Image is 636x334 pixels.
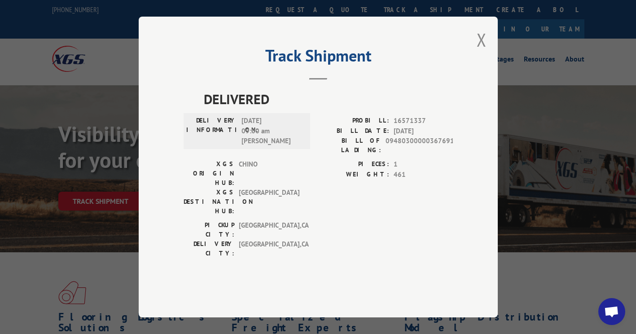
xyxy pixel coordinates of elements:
label: XGS DESTINATION HUB: [184,188,234,216]
span: 461 [394,170,453,180]
span: [GEOGRAPHIC_DATA] , CA [239,220,299,239]
h2: Track Shipment [184,49,453,66]
span: [DATE] 09:00 am [PERSON_NAME] [241,116,302,146]
label: PICKUP CITY: [184,220,234,239]
span: 09480300000367691 [386,136,453,155]
span: [GEOGRAPHIC_DATA] [239,188,299,216]
label: BILL DATE: [318,126,389,136]
span: CHINO [239,159,299,188]
label: PIECES: [318,159,389,170]
a: Open chat [598,298,625,325]
span: DELIVERED [204,89,453,109]
label: BILL OF LADING: [318,136,381,155]
label: PROBILL: [318,116,389,126]
label: WEIGHT: [318,170,389,180]
span: 1 [394,159,453,170]
label: DELIVERY CITY: [184,239,234,258]
button: Close modal [477,28,487,52]
span: [DATE] [394,126,453,136]
label: XGS ORIGIN HUB: [184,159,234,188]
span: 16571337 [394,116,453,126]
span: [GEOGRAPHIC_DATA] , CA [239,239,299,258]
label: DELIVERY INFORMATION: [186,116,237,146]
